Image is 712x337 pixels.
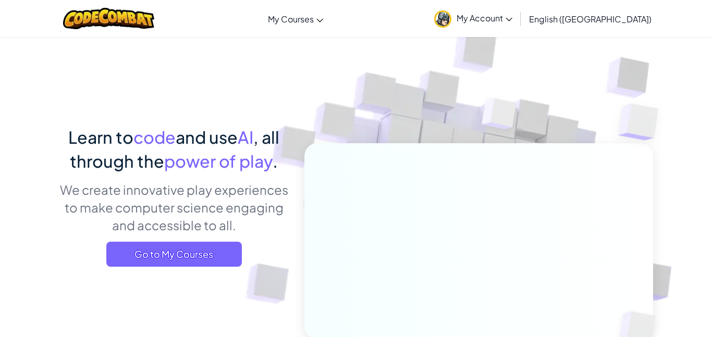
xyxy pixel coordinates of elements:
a: My Account [429,2,518,35]
span: English ([GEOGRAPHIC_DATA]) [529,14,652,24]
a: Go to My Courses [106,242,242,267]
span: My Account [457,13,512,23]
img: Overlap cubes [462,78,537,155]
span: code [133,127,176,147]
span: power of play [164,151,273,171]
img: avatar [434,10,451,28]
span: Learn to [68,127,133,147]
span: AI [238,127,253,147]
span: My Courses [268,14,314,24]
span: and use [176,127,238,147]
img: CodeCombat logo [63,8,154,29]
img: Overlap cubes [597,78,688,166]
span: . [273,151,278,171]
p: We create innovative play experiences to make computer science engaging and accessible to all. [59,181,289,234]
a: English ([GEOGRAPHIC_DATA]) [524,5,657,33]
a: My Courses [263,5,328,33]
